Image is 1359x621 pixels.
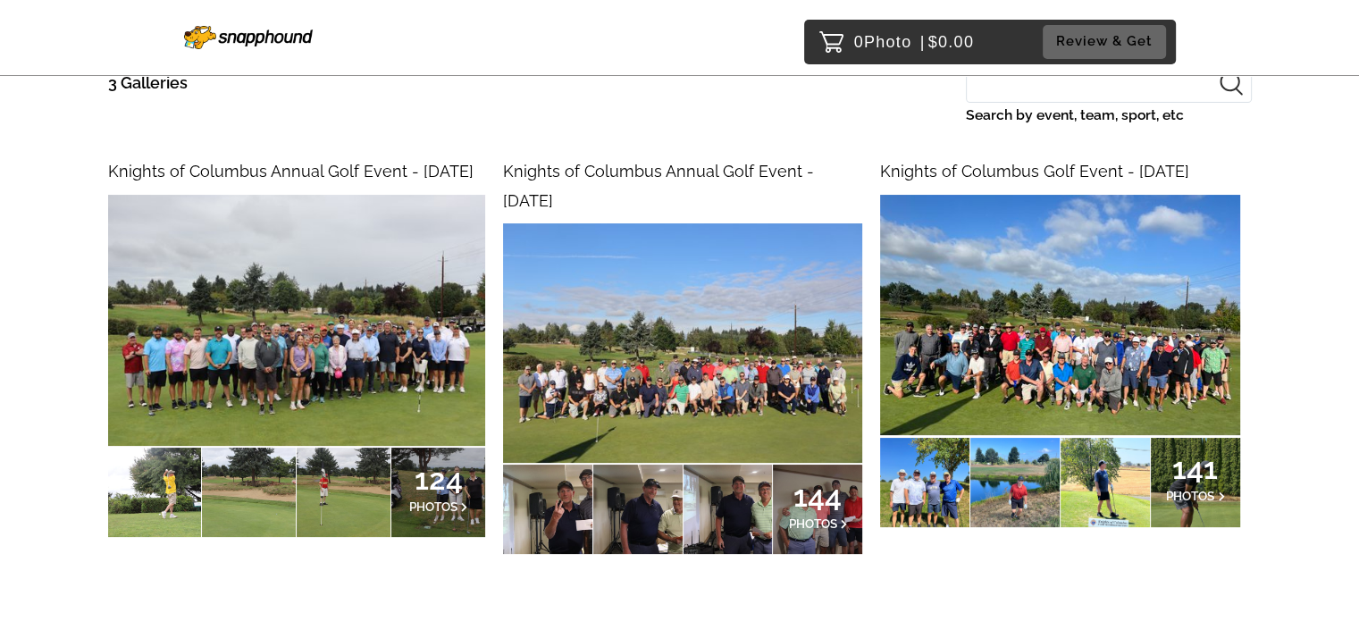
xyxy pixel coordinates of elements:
span: PHOTOS [409,499,457,514]
img: 122891 [503,223,862,463]
span: 144 [789,491,848,501]
a: Knights of Columbus Annual Golf Event - [DATE]144PHOTOS [503,157,862,554]
span: Knights of Columbus Annual Golf Event - [DATE] [503,162,814,209]
p: 3 Galleries [108,69,188,97]
span: Knights of Columbus Annual Golf Event - [DATE] [108,162,474,180]
img: Snapphound Logo [184,26,313,49]
span: | [920,33,926,51]
a: Review & Get [1043,25,1171,58]
span: Photo [864,28,912,56]
p: 0 $0.00 [854,28,975,56]
img: 92751 [880,195,1239,436]
button: Review & Get [1043,25,1166,58]
a: Knights of Columbus Golf Event - [DATE]141PHOTOS [880,157,1239,526]
span: 141 [1166,463,1225,474]
span: Knights of Columbus Golf Event - [DATE] [880,162,1189,180]
span: 124 [409,474,468,484]
span: PHOTOS [789,516,837,531]
span: PHOTOS [1166,489,1214,503]
a: Knights of Columbus Annual Golf Event - [DATE]124PHOTOS [108,157,485,537]
img: 220176 [108,195,485,446]
label: Search by event, team, sport, etc [966,103,1252,128]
